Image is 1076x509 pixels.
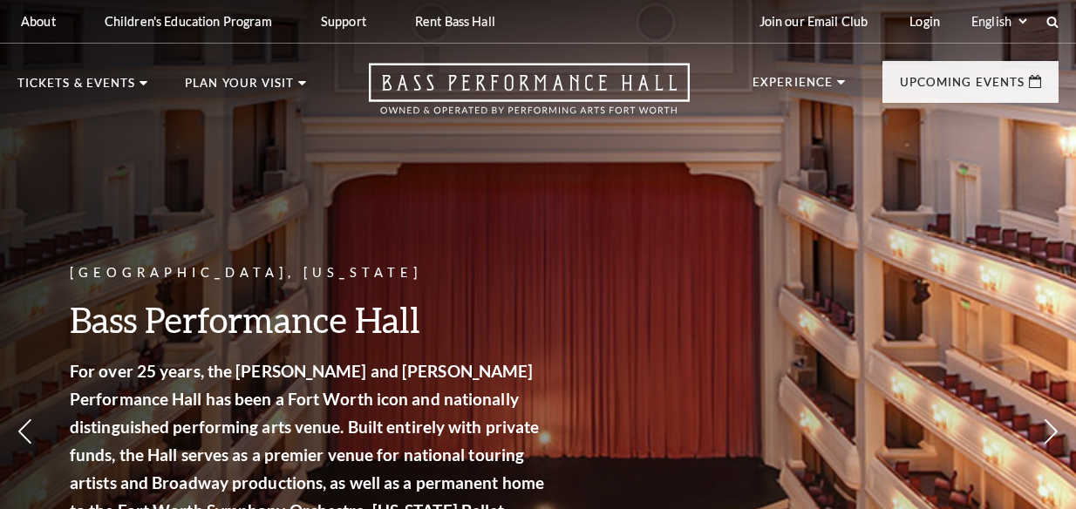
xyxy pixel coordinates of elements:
[105,14,272,29] p: Children's Education Program
[21,14,56,29] p: About
[321,14,366,29] p: Support
[70,297,549,342] h3: Bass Performance Hall
[415,14,495,29] p: Rent Bass Hall
[17,78,135,98] p: Tickets & Events
[900,77,1025,98] p: Upcoming Events
[753,77,833,98] p: Experience
[185,78,294,98] p: Plan Your Visit
[70,262,549,284] p: [GEOGRAPHIC_DATA], [US_STATE]
[968,13,1030,30] select: Select:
